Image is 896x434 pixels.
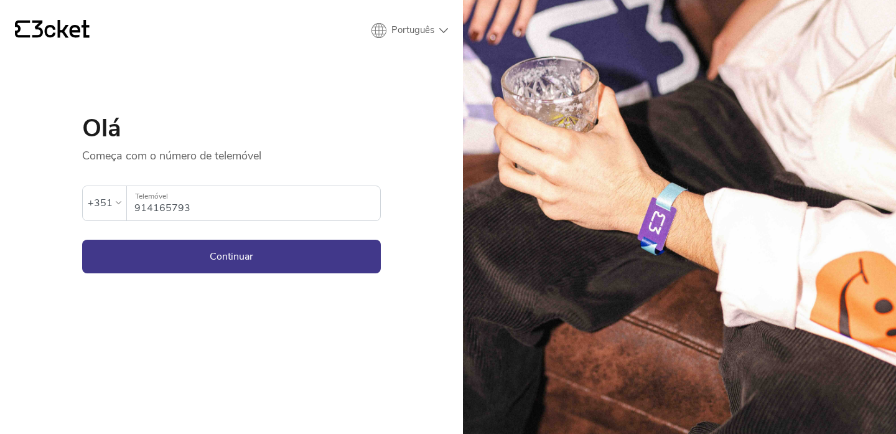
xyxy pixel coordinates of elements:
a: {' '} [15,20,90,41]
g: {' '} [15,21,30,38]
p: Começa com o número de telemóvel [82,141,381,163]
h1: Olá [82,116,381,141]
input: Telemóvel [134,186,380,220]
button: Continuar [82,240,381,273]
label: Telemóvel [127,186,380,207]
div: +351 [88,194,113,212]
